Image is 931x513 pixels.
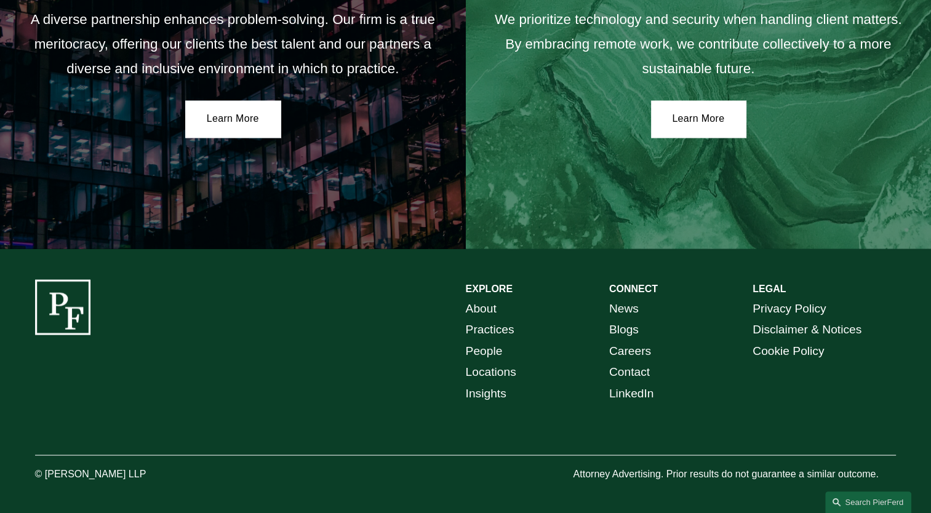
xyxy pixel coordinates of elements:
[609,298,639,319] a: News
[466,361,516,383] a: Locations
[466,298,497,319] a: About
[753,283,786,293] strong: LEGAL
[35,465,215,483] p: © [PERSON_NAME] LLP
[753,319,861,340] a: Disclaimer & Notices
[185,100,281,137] a: Learn More
[609,340,651,362] a: Careers
[466,319,514,340] a: Practices
[753,298,826,319] a: Privacy Policy
[466,383,506,404] a: Insights
[753,340,824,362] a: Cookie Policy
[609,319,639,340] a: Blogs
[28,7,438,82] p: A diverse partnership enhances problem-solving. Our firm is a true meritocracy, offering our clie...
[573,465,896,483] p: Attorney Advertising. Prior results do not guarantee a similar outcome.
[466,340,503,362] a: People
[609,383,654,404] a: LinkedIn
[466,283,513,293] strong: EXPLORE
[609,283,658,293] strong: CONNECT
[825,491,911,513] a: Search this site
[493,7,903,82] p: We prioritize technology and security when handling client matters. By embracing remote work, we ...
[609,361,650,383] a: Contact
[651,100,746,137] a: Learn More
